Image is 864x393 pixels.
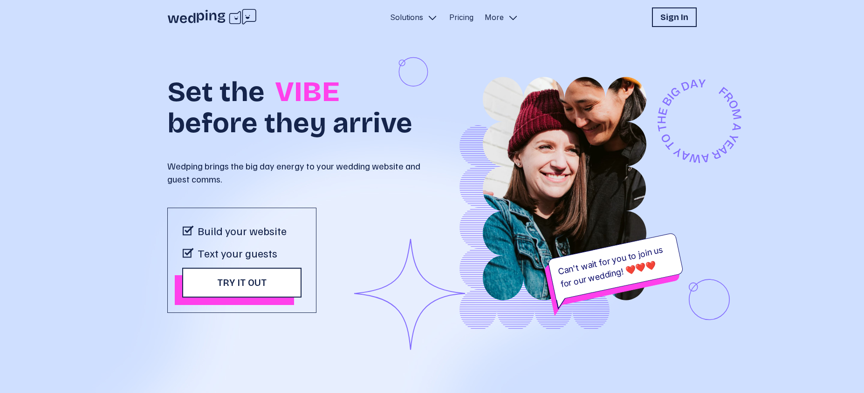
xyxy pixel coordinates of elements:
[167,64,432,137] h1: Set the before they arrive
[198,245,277,260] p: Text your guests
[652,7,697,27] button: Sign In
[182,268,302,298] button: Try it out
[432,77,697,300] img: couple
[198,223,287,238] p: Build your website
[217,277,267,288] span: Try it out
[275,75,340,108] span: VIBE
[481,7,522,27] button: More
[390,12,423,23] p: Solutions
[449,12,473,23] a: Pricing
[660,11,688,24] h1: Sign In
[167,159,432,185] p: Wedping brings the big day energy to your wedding website and guest comms.
[386,7,522,27] nav: Primary Navigation
[485,12,504,23] p: More
[548,232,684,300] div: Can't wait for you to join us for our wedding! ❤️️️❤️️️❤️
[386,7,442,27] button: Solutions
